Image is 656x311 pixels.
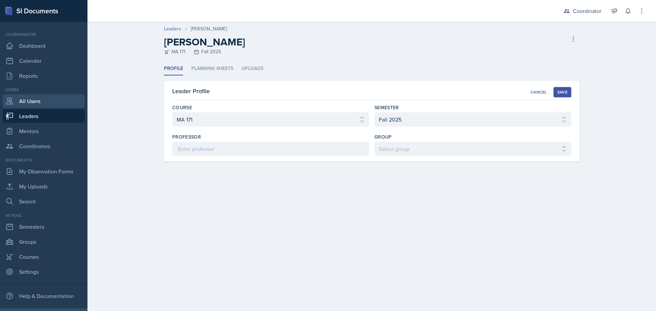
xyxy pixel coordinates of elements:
a: Calendar [3,54,85,68]
a: Dashboard [3,39,85,53]
div: Users [3,87,85,93]
h3: Leader Profile [172,86,210,96]
div: Save [557,89,568,95]
button: Cancel [527,87,551,97]
a: Search [3,195,85,208]
a: My Observation Forms [3,165,85,178]
div: School [3,212,85,218]
label: Course [172,104,192,111]
div: Help & Documentation [3,289,85,303]
a: Groups [3,235,85,249]
h2: [PERSON_NAME] [164,36,245,48]
div: MA 171 Fall 2025 [164,48,245,55]
a: Mentors [3,124,85,138]
a: Semesters [3,220,85,234]
a: Courses [3,250,85,264]
li: Profile [164,62,183,75]
a: Leaders [3,109,85,123]
li: Uploads [242,62,263,75]
div: Coordinator [3,31,85,38]
a: Coordinators [3,139,85,153]
div: [PERSON_NAME] [191,25,227,32]
a: All Users [3,94,85,108]
a: Settings [3,265,85,279]
li: Planning Sheets [191,62,233,75]
label: Group [374,133,392,140]
div: Coordinator [573,7,601,15]
input: Enter professor [172,142,369,156]
label: Professor [172,133,201,140]
a: My Uploads [3,180,85,193]
a: Reports [3,69,85,83]
label: Semester [374,104,399,111]
div: Cancel [531,89,547,95]
button: Save [553,87,571,97]
div: Documents [3,157,85,163]
a: Leaders [164,25,181,32]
